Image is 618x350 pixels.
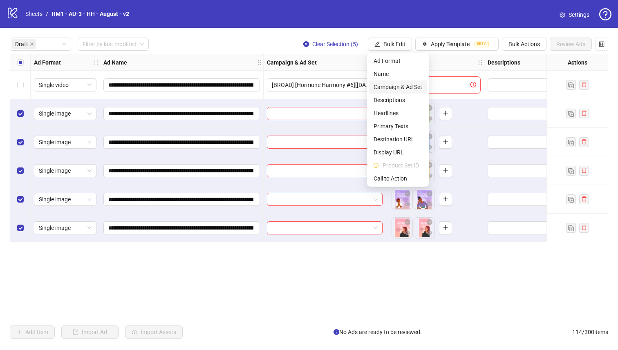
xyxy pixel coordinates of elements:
[488,58,520,67] strong: Descriptions
[439,164,452,177] button: Add
[599,41,605,47] span: control
[46,9,48,18] li: /
[599,8,611,20] span: question-circle
[439,193,452,206] button: Add
[374,109,422,118] span: Headlines
[392,189,412,210] img: Asset 1
[39,165,92,177] span: Single image
[10,214,31,242] div: Select row 6
[477,60,483,65] span: holder
[566,137,576,147] button: Duplicate
[334,329,339,335] span: info-circle
[403,189,412,199] button: Delete
[303,41,309,47] span: close-circle
[425,103,434,113] button: Delete
[374,148,422,157] span: Display URL
[374,96,422,105] span: Descriptions
[566,109,576,118] button: Duplicate
[267,58,317,67] strong: Campaign & Ad Set
[103,58,127,67] strong: Ad Name
[439,136,452,149] button: Add
[425,189,434,199] button: Delete
[98,54,100,70] div: Resize Ad Format column
[10,128,31,156] div: Select row 3
[10,325,55,339] button: Add Item
[425,132,434,142] button: Delete
[475,41,489,47] span: BETA
[427,144,432,150] span: eye
[374,174,422,183] span: Call to Action
[483,60,489,65] span: holder
[405,230,410,236] span: eye
[24,9,44,18] a: Sheets
[488,136,603,149] div: Edit values
[427,162,432,168] span: close-circle
[383,161,422,170] span: Product Set ID
[488,221,603,234] div: Edit values
[374,135,422,144] span: Destination URL
[427,219,432,225] span: close-circle
[427,116,432,121] span: eye
[261,54,263,70] div: Resize Ad Name column
[39,136,92,148] span: Single image
[568,58,587,67] strong: Actions
[443,225,448,230] span: plus
[415,38,499,51] button: Apply TemplateBETA
[443,139,448,145] span: plus
[414,189,434,210] img: Asset 2
[482,54,484,70] div: Resize Assets column
[10,99,31,128] div: Select row 2
[39,107,92,120] span: Single image
[262,60,268,65] span: holder
[405,191,410,196] span: close-circle
[414,218,434,238] img: Asset 2
[125,325,183,339] button: Import Assets
[443,110,448,116] span: plus
[425,228,434,238] button: Preview
[553,8,596,21] a: Settings
[392,218,412,238] img: Asset 1
[550,38,592,51] button: Review Ads
[427,105,432,111] span: close-circle
[10,185,31,214] div: Select row 5
[425,161,434,170] button: Delete
[403,218,412,227] button: Delete
[93,60,99,65] span: holder
[439,107,452,120] button: Add
[34,58,61,67] strong: Ad Format
[431,41,470,47] span: Apply Template
[297,38,365,51] button: Clear Selection (5)
[50,9,131,18] a: HM1 - AU-3 - HH - August - v2
[566,80,576,90] button: Duplicate
[425,143,434,152] button: Preview
[470,82,479,87] span: exclamation-circle
[39,222,92,234] span: Single image
[368,38,412,51] button: Bulk Edit
[39,193,92,205] span: Single image
[374,56,422,65] span: Ad Format
[10,156,31,185] div: Select row 4
[439,221,452,234] button: Add
[334,328,422,337] span: No Ads are ready to be reviewed.
[10,54,31,71] div: Select all rows
[257,60,262,65] span: holder
[488,193,603,206] div: Edit values
[488,164,603,177] div: Edit values
[374,69,422,78] span: Name
[595,38,608,51] button: Configure table settings
[427,191,432,196] span: close-circle
[272,79,378,91] span: [BROAD] [Hormone Harmony #6][21 August 2025]
[39,79,92,91] span: Single video
[508,41,540,47] span: Bulk Actions
[572,328,608,337] span: 114 / 300 items
[374,122,422,131] span: Primary Texts
[566,194,576,204] button: Duplicate
[403,228,412,238] button: Preview
[443,196,448,202] span: plus
[427,134,432,139] span: close-circle
[443,167,448,173] span: plus
[425,114,434,124] button: Preview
